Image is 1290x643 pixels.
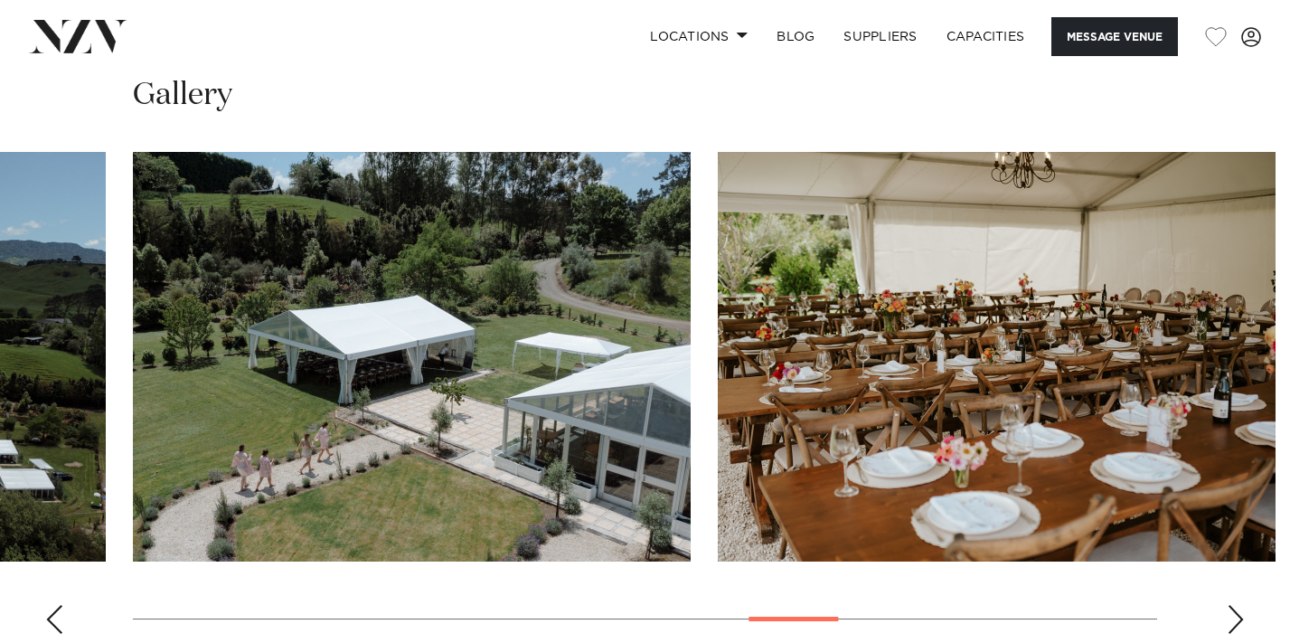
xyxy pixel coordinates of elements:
h2: Gallery [133,75,232,116]
img: nzv-logo.png [29,20,127,52]
a: Locations [636,17,762,56]
button: Message Venue [1051,17,1178,56]
a: BLOG [762,17,829,56]
a: SUPPLIERS [829,17,931,56]
a: Capacities [932,17,1040,56]
swiper-slide: 13 / 20 [133,152,691,562]
swiper-slide: 14 / 20 [718,152,1276,562]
